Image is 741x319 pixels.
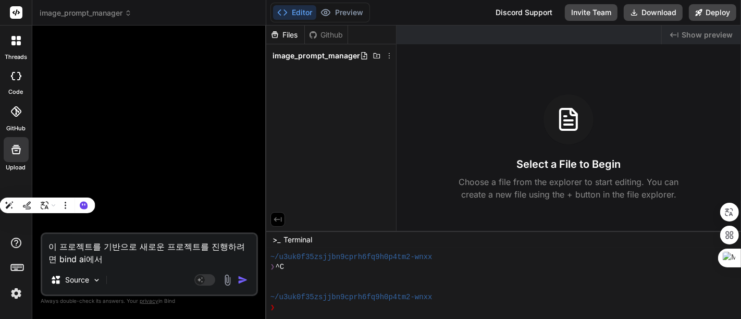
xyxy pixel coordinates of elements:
[689,4,736,21] button: Deploy
[270,292,433,302] span: ~/u3uk0f35zsjjbn9cprh6fq9h0p4tm2-wnxx
[273,5,316,20] button: Editor
[7,285,25,302] img: settings
[266,30,304,40] div: Files
[452,176,685,201] p: Choose a file from the explorer to start editing. You can create a new file using the + button in...
[270,262,276,272] span: ❯
[270,252,433,262] span: ~/u3uk0f35zsjjbn9cprh6fq9h0p4tm2-wnxx
[682,30,733,40] span: Show preview
[140,298,158,304] span: privacy
[9,88,23,96] label: code
[305,30,348,40] div: Github
[6,163,26,172] label: Upload
[65,275,89,285] p: Source
[489,4,559,21] div: Discord Support
[42,234,256,265] textarea: 이 프로젝트를 기반으로 새로운 프로젝트를 진행하려면 bind ai에서
[275,262,284,272] span: ^C
[270,303,276,313] span: ❯
[316,5,367,20] button: Preview
[273,235,280,245] span: >_
[238,275,248,285] img: icon
[273,51,360,61] span: image_prompt_manager
[516,157,621,171] h3: Select a File to Begin
[624,4,683,21] button: Download
[92,276,101,285] img: Pick Models
[283,235,312,245] span: Terminal
[221,274,233,286] img: attachment
[565,4,617,21] button: Invite Team
[5,53,27,62] label: threads
[6,124,26,133] label: GitHub
[41,296,258,306] p: Always double-check its answers. Your in Bind
[40,8,132,18] span: image_prompt_manager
